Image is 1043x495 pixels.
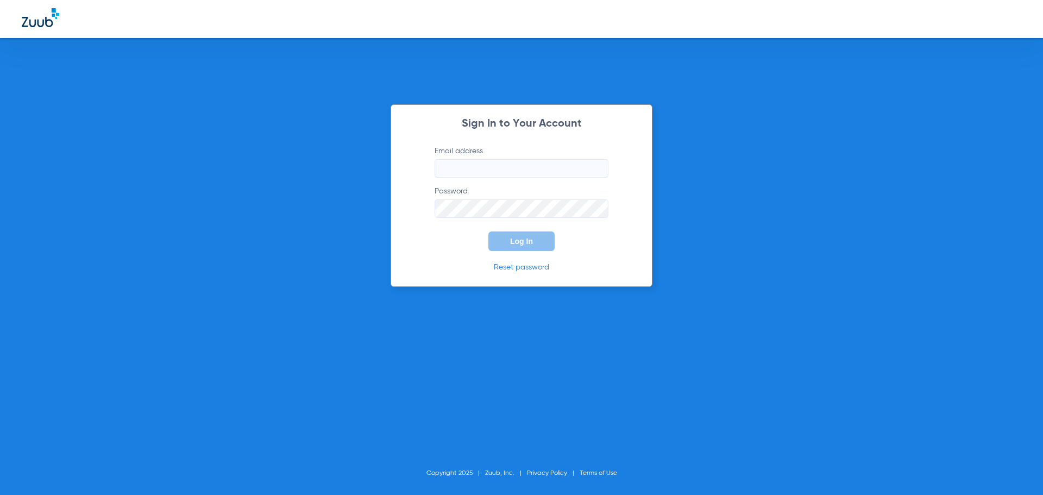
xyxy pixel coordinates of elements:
button: Log In [488,231,555,251]
label: Password [435,186,608,218]
a: Privacy Policy [527,470,567,477]
a: Reset password [494,264,549,271]
img: Zuub Logo [22,8,59,27]
li: Copyright 2025 [426,468,485,479]
label: Email address [435,146,608,178]
span: Log In [510,237,533,246]
input: Password [435,199,608,218]
input: Email address [435,159,608,178]
h2: Sign In to Your Account [418,118,625,129]
li: Zuub, Inc. [485,468,527,479]
a: Terms of Use [580,470,617,477]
